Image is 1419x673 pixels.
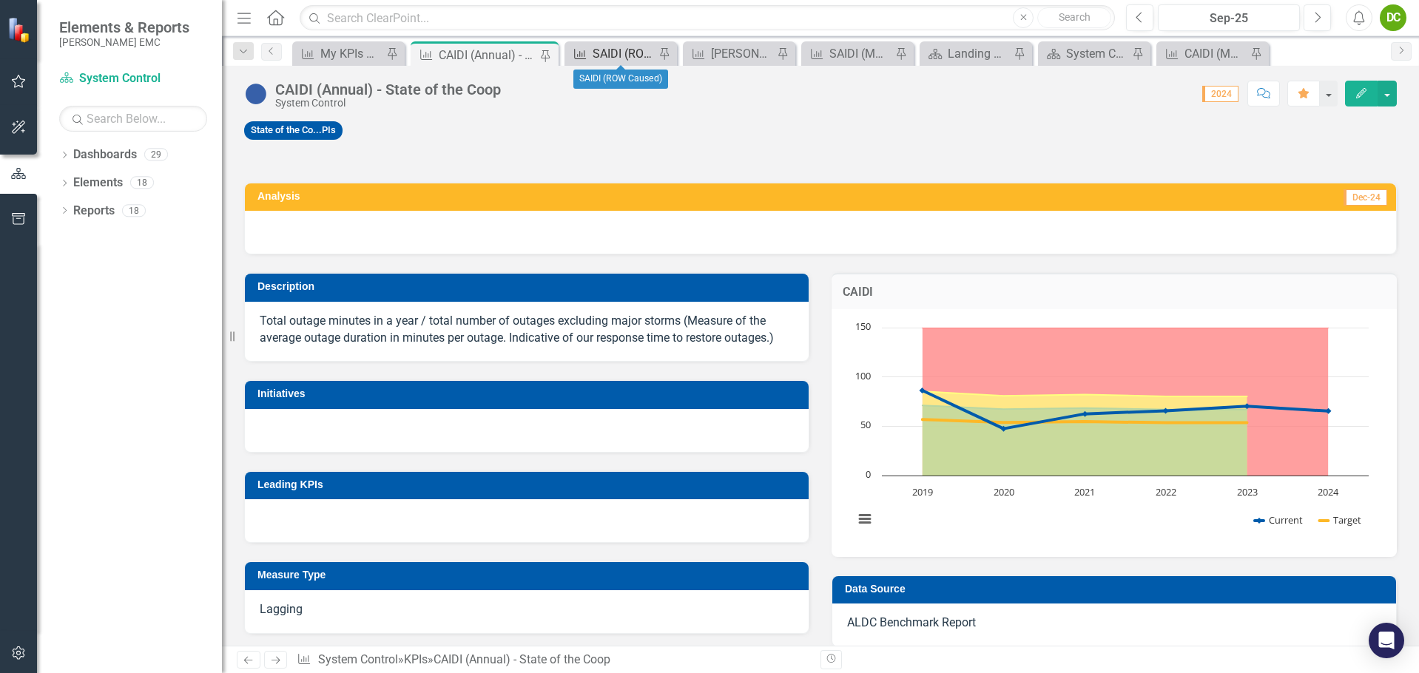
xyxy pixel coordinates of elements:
[7,17,33,43] img: ClearPoint Strategy
[1344,189,1387,206] span: Dec-24
[920,325,1332,331] g: Upper, series 5 of 5 with 6 data points.
[846,320,1376,542] svg: Interactive chart
[855,509,875,530] button: View chart menu, Chart
[275,98,501,109] div: System Control
[805,44,891,63] a: SAIDI (Monthly)
[244,121,343,140] span: State of the Co...PIs
[1369,623,1404,658] div: Open Intercom Messenger
[275,81,501,98] div: CAIDI (Annual) - State of the Coop
[1037,7,1111,28] button: Search
[300,5,1115,31] input: Search ClearPoint...
[1237,485,1258,498] text: 2023
[73,203,115,220] a: Reports
[711,44,773,63] div: [PERSON_NAME] (Monthly)
[244,82,268,106] img: No Information
[1319,513,1362,527] button: Show Target
[257,191,807,202] h3: Analysis
[257,479,801,490] h3: Leading KPIs
[1059,11,1091,23] span: Search
[318,652,398,666] a: System Control
[404,652,428,666] a: KPIs
[439,46,536,64] div: CAIDI (Annual) - State of the Coop
[1163,10,1295,27] div: Sep-25
[1001,426,1007,432] path: 2020, 47.51. Current.
[593,44,655,63] div: SAIDI (ROW Caused)
[573,70,668,89] div: SAIDI (ROW Caused)
[568,44,655,63] a: SAIDI (ROW Caused)
[920,388,1250,399] g: Red-Yellow, series 4 of 5 with 6 data points.
[59,106,207,132] input: Search Below...
[1156,485,1176,498] text: 2022
[920,388,926,393] path: 2019, 86.24. Current.
[855,369,871,382] text: 100
[1184,44,1247,63] div: CAIDI (Monthly)
[845,584,1389,595] h3: Data Source
[297,652,809,669] div: » »
[923,44,1010,63] a: Landing Page
[1082,411,1088,417] path: 2021, 62.53. Current.
[1202,86,1238,102] span: 2024
[296,44,382,63] a: My KPIs Report
[73,146,137,163] a: Dashboards
[847,615,1381,632] p: ALDC Benchmark Report
[144,149,168,161] div: 29
[59,36,189,48] small: [PERSON_NAME] EMC
[130,177,154,189] div: 18
[260,313,794,347] p: Total outage minutes in a year / total number of outages excluding major storms (Measure of the a...
[1074,485,1095,498] text: 2021
[846,320,1382,542] div: Chart. Highcharts interactive chart.
[320,44,382,63] div: My KPIs Report
[59,70,207,87] a: System Control
[994,485,1014,498] text: 2020
[1158,4,1300,31] button: Sep-25
[1160,44,1247,63] a: CAIDI (Monthly)
[855,319,871,333] text: 150
[1255,513,1303,527] button: Show Current
[843,285,1386,299] h3: CAIDI
[122,204,146,217] div: 18
[829,44,891,63] div: SAIDI (Monthly)
[1380,4,1406,31] button: DC
[257,388,801,399] h3: Initiatives
[912,485,933,498] text: 2019
[257,281,801,292] h3: Description
[1244,403,1250,409] path: 2023, 70.35. Current.
[73,175,123,192] a: Elements
[866,467,871,481] text: 0
[860,418,871,431] text: 50
[59,18,189,36] span: Elements & Reports
[434,652,610,666] div: CAIDI (Annual) - State of the Coop
[1318,485,1339,498] text: 2024
[1163,407,1169,413] path: 2022, 65.71. Current.
[687,44,773,63] a: [PERSON_NAME] (Monthly)
[260,602,303,616] span: Lagging
[948,44,1010,63] div: Landing Page
[257,569,801,581] h3: Measure Type
[1326,408,1332,414] path: 2024, 65.4. Current.
[1042,44,1128,63] a: System Control
[1066,44,1128,63] div: System Control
